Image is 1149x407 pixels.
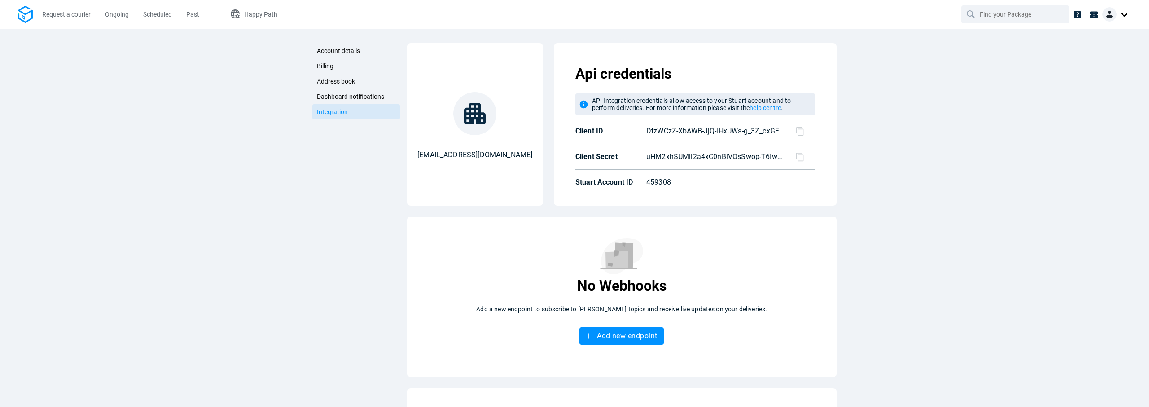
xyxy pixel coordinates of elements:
span: Ongoing [105,11,129,18]
img: No results found [600,238,643,274]
a: Billing [312,58,400,74]
span: Happy Path [244,11,277,18]
a: Dashboard notifications [312,89,400,104]
input: Find your Package [980,6,1053,23]
span: Add new endpoint [597,332,657,340]
p: uHM2xhSUMil2a4xC0nBiVOsSwop-T6IwUxp3bFXLH7I [646,151,785,162]
a: Address book [312,74,400,89]
p: [EMAIL_ADDRESS][DOMAIN_NAME] [417,150,532,160]
p: Stuart Account ID [575,178,643,187]
p: 459308 [646,177,775,188]
span: Request a courier [42,11,91,18]
p: DtzWCzZ-XbAWB-JjQ-IHxUWs-g_3Z_cxGFJQDygrzsg [646,126,785,137]
span: API Integration credentials allow access to your Stuart account and to perform deliveries. For mo... [592,97,791,111]
p: No Webhooks [577,277,667,295]
span: Scheduled [143,11,172,18]
img: Logo [18,6,33,23]
a: Account details [312,43,400,58]
p: Add a new endpoint to subscribe to [PERSON_NAME] topics and receive live updates on your deliveries. [476,305,767,313]
span: Account details [317,47,360,54]
button: Add new endpoint [579,327,664,345]
p: Client Secret [575,152,643,161]
span: Integration [317,108,348,115]
span: Address book [317,78,355,85]
span: Past [186,11,199,18]
p: Api credentials [575,65,815,83]
p: Client ID [575,127,643,136]
a: help centre [750,104,781,111]
span: Billing [317,62,333,70]
img: Client [1102,7,1117,22]
span: Dashboard notifications [317,93,384,100]
a: Integration [312,104,400,119]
